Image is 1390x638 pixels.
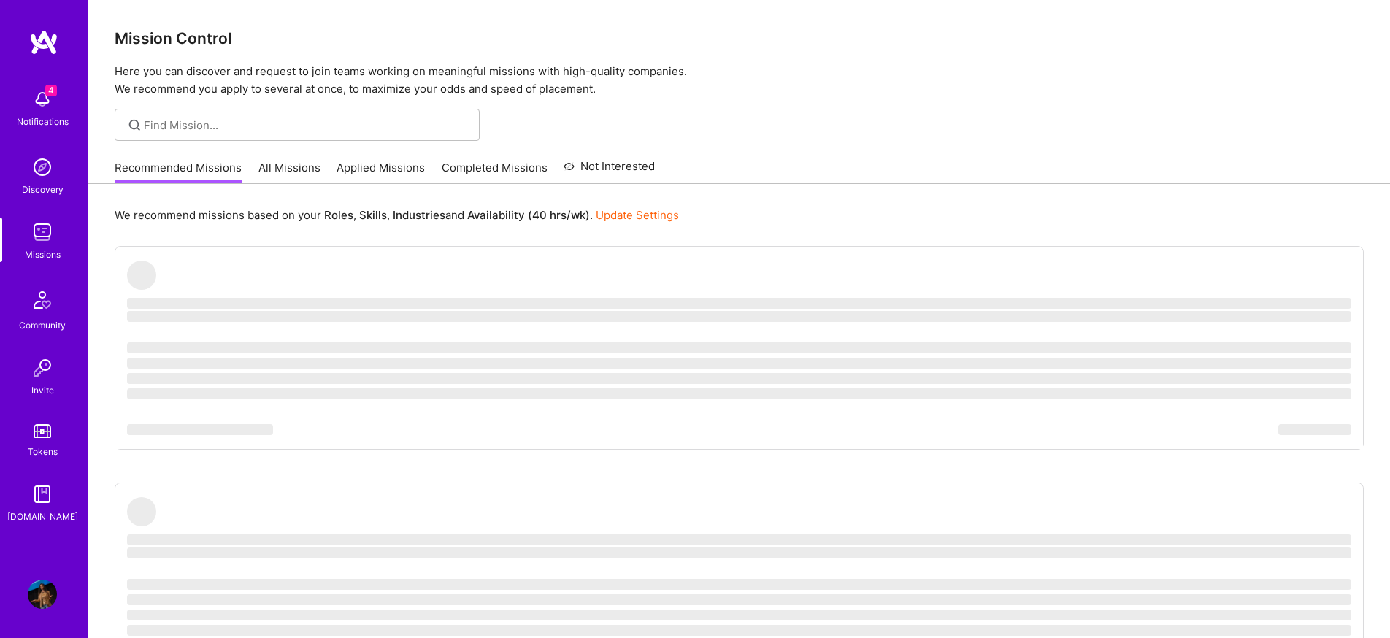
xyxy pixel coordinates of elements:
p: Here you can discover and request to join teams working on meaningful missions with high-quality ... [115,63,1364,98]
a: All Missions [258,160,320,184]
p: We recommend missions based on your , , and . [115,207,679,223]
div: Notifications [17,114,69,129]
a: Not Interested [564,158,655,184]
a: Applied Missions [337,160,425,184]
i: icon SearchGrey [126,117,143,134]
span: 4 [45,85,57,96]
div: Invite [31,383,54,398]
h3: Mission Control [115,29,1364,47]
div: Tokens [28,444,58,459]
a: User Avatar [24,580,61,609]
img: tokens [34,424,51,438]
img: discovery [28,153,57,182]
img: Invite [28,353,57,383]
b: Industries [393,208,445,222]
div: Discovery [22,182,64,197]
div: Missions [25,247,61,262]
b: Availability (40 hrs/wk) [467,208,590,222]
img: teamwork [28,218,57,247]
a: Recommended Missions [115,160,242,184]
img: Community [25,283,60,318]
img: logo [29,29,58,55]
img: User Avatar [28,580,57,609]
div: Community [19,318,66,333]
img: bell [28,85,57,114]
div: [DOMAIN_NAME] [7,509,78,524]
b: Skills [359,208,387,222]
input: Find Mission... [144,118,469,133]
a: Update Settings [596,208,679,222]
img: guide book [28,480,57,509]
b: Roles [324,208,353,222]
a: Completed Missions [442,160,548,184]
